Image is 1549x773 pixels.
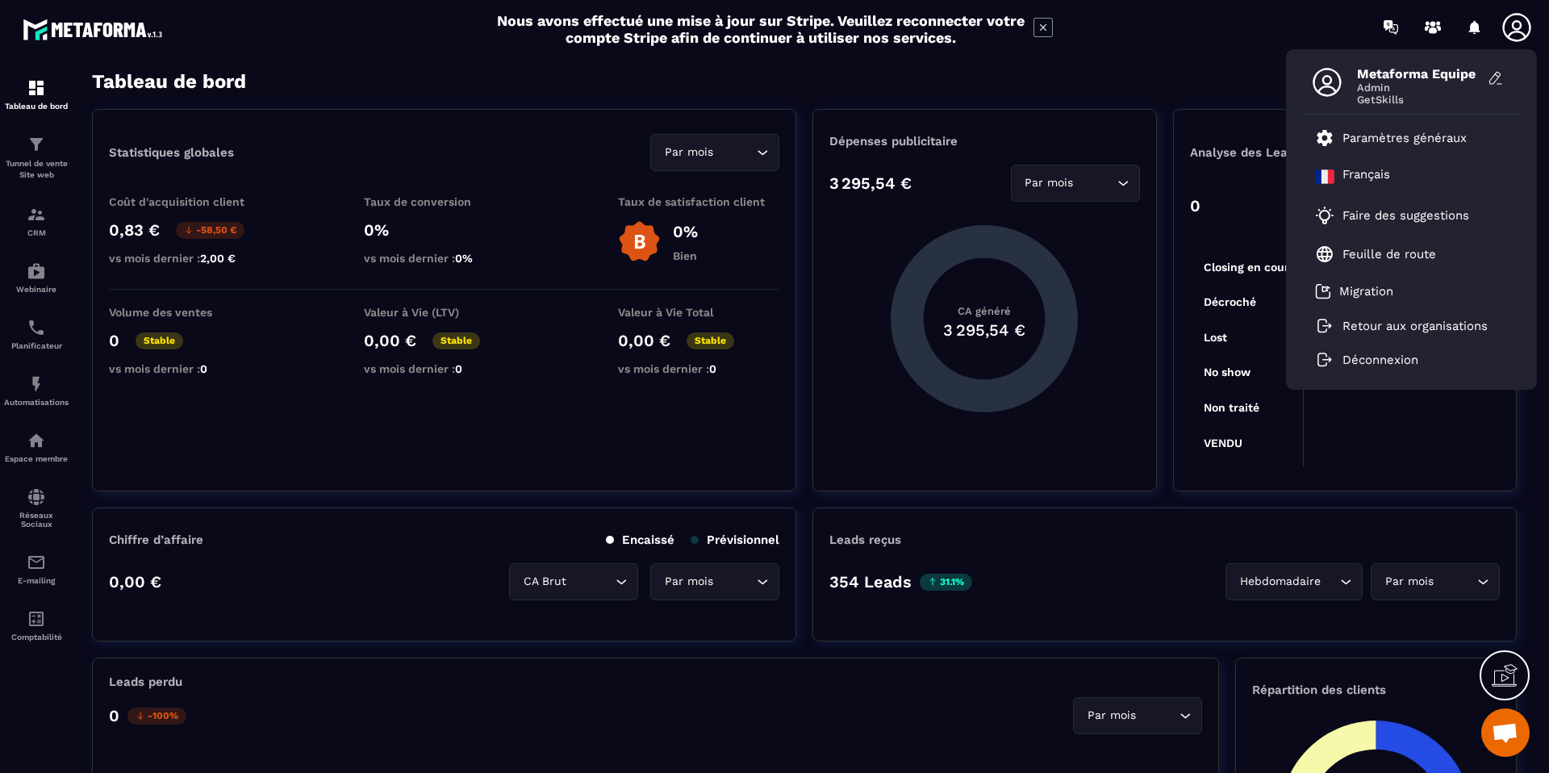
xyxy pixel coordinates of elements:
p: Stable [687,332,734,349]
p: Statistiques globales [109,145,234,160]
span: Hebdomadaire [1236,573,1324,591]
img: logo [23,15,168,44]
div: Search for option [1073,697,1202,734]
img: email [27,553,46,572]
a: Paramètres généraux [1315,128,1467,148]
p: Bien [673,249,698,262]
p: Français [1342,167,1390,186]
h2: Nous avons effectué une mise à jour sur Stripe. Veuillez reconnecter votre compte Stripe afin de ... [496,12,1025,46]
p: Coût d'acquisition client [109,195,270,208]
p: 0% [673,222,698,241]
p: 0,00 € [618,331,670,350]
p: 31.1% [920,574,972,591]
p: 0,00 € [109,572,161,591]
p: Valeur à Vie Total [618,306,779,319]
p: Planificateur [4,341,69,350]
span: Par mois [1021,174,1077,192]
input: Search for option [570,573,612,591]
span: Par mois [1083,707,1139,725]
div: Search for option [509,563,638,600]
tspan: Closing en cours [1203,261,1294,274]
span: 2,00 € [200,252,236,265]
p: vs mois dernier : [109,252,270,265]
p: Migration [1339,284,1393,299]
span: CA Brut [520,573,570,591]
a: schedulerschedulerPlanificateur [4,306,69,362]
input: Search for option [1324,573,1336,591]
p: 354 Leads [829,572,912,591]
p: Volume des ventes [109,306,270,319]
p: 3 295,54 € [829,173,912,193]
span: Admin [1357,81,1478,94]
img: b-badge-o.b3b20ee6.svg [618,220,661,263]
img: accountant [27,609,46,629]
img: social-network [27,487,46,507]
p: Réseaux Sociaux [4,511,69,529]
tspan: VENDU [1203,437,1242,449]
a: automationsautomationsAutomatisations [4,362,69,419]
p: vs mois dernier : [364,362,525,375]
img: formation [27,205,46,224]
span: 0% [455,252,473,265]
p: 0,00 € [364,331,416,350]
p: Stable [432,332,480,349]
a: formationformationTunnel de vente Site web [4,123,69,193]
p: Déconnexion [1342,353,1418,367]
p: Tableau de bord [4,102,69,111]
tspan: Non traité [1203,401,1259,414]
p: Stable [136,332,183,349]
a: Migration [1315,283,1393,299]
a: accountantaccountantComptabilité [4,597,69,654]
p: Faire des suggestions [1342,208,1469,223]
div: Search for option [1371,563,1500,600]
p: Webinaire [4,285,69,294]
div: Search for option [650,134,779,171]
span: Metaforma Equipe [1357,66,1478,81]
img: scheduler [27,318,46,337]
p: 0% [364,220,525,240]
tspan: Lost [1203,331,1226,344]
a: formationformationCRM [4,193,69,249]
p: 0 [109,706,119,725]
img: automations [27,261,46,281]
p: Leads reçus [829,533,901,547]
p: vs mois dernier : [109,362,270,375]
h3: Tableau de bord [92,70,246,93]
span: 0 [200,362,207,375]
span: Par mois [661,144,716,161]
p: Chiffre d’affaire [109,533,203,547]
p: Automatisations [4,398,69,407]
p: Dépenses publicitaire [829,134,1139,148]
a: formationformationTableau de bord [4,66,69,123]
div: Search for option [1011,165,1140,202]
img: automations [27,431,46,450]
div: Search for option [1225,563,1363,600]
tspan: Décroché [1203,295,1255,308]
span: 0 [455,362,462,375]
p: Espace membre [4,454,69,463]
p: Leads perdu [109,675,182,689]
p: 0 [1190,196,1200,215]
input: Search for option [716,573,753,591]
p: 0,83 € [109,220,160,240]
p: Taux de satisfaction client [618,195,779,208]
a: Retour aux organisations [1315,319,1488,333]
span: GetSkills [1357,94,1478,106]
p: Répartition des clients [1252,683,1500,697]
div: Ouvrir le chat [1481,708,1530,757]
img: formation [27,78,46,98]
p: -100% [127,708,186,725]
p: Taux de conversion [364,195,525,208]
input: Search for option [1077,174,1113,192]
a: Feuille de route [1315,244,1436,264]
p: Encaissé [606,533,674,547]
p: -58,50 € [176,222,244,239]
img: formation [27,135,46,154]
p: Tunnel de vente Site web [4,158,69,181]
a: automationsautomationsEspace membre [4,419,69,475]
input: Search for option [716,144,753,161]
div: Search for option [650,563,779,600]
a: automationsautomationsWebinaire [4,249,69,306]
a: Faire des suggestions [1315,206,1488,225]
span: Par mois [661,573,716,591]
